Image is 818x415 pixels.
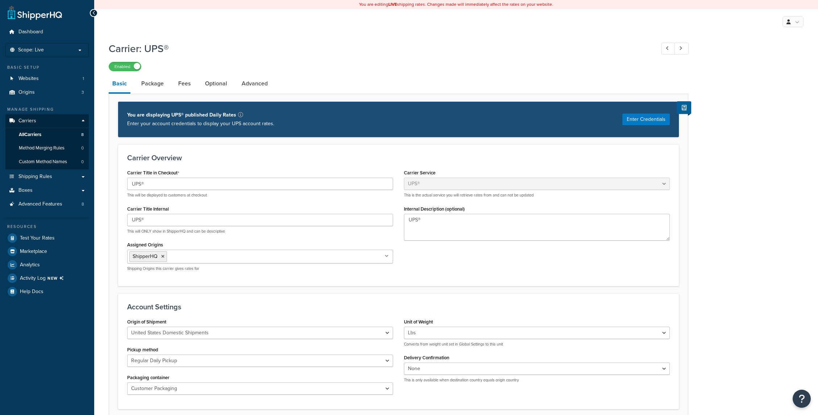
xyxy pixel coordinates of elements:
[5,141,89,155] li: Method Merging Rules
[5,64,89,71] div: Basic Setup
[677,101,691,114] button: Show Help Docs
[19,145,64,151] span: Method Merging Rules
[109,62,141,71] label: Enabled
[404,377,670,383] p: This is only available when destination country equals origin country
[5,232,89,245] a: Test Your Rates
[19,132,41,138] span: All Carriers
[20,289,43,295] span: Help Docs
[18,47,44,53] span: Scope: Live
[127,347,158,352] label: Pickup method
[19,159,67,165] span: Custom Method Names
[127,229,393,234] p: This will ONLY show in ShipperHQ and can be descriptive
[18,187,33,194] span: Boxes
[404,192,670,198] p: This is the actual service you will retrieve rates from and can not be updated
[127,154,670,162] h3: Carrier Overview
[127,206,169,212] label: Carrier Title Internal
[82,201,84,207] span: 8
[622,114,670,125] button: Enter Credentials
[5,285,89,298] a: Help Docs
[5,128,89,141] a: AllCarriers8
[18,118,36,124] span: Carriers
[127,375,170,380] label: Packaging container
[5,25,89,39] a: Dashboard
[5,114,89,169] li: Carriers
[127,319,166,325] label: Origin of Shipment
[201,75,231,92] a: Optional
[5,155,89,169] li: Custom Method Names
[5,258,89,271] a: Analytics
[661,43,675,55] a: Previous Record
[175,75,194,92] a: Fees
[5,198,89,211] li: Advanced Features
[133,253,158,260] span: ShipperHQ
[127,266,393,271] p: Shipping Origins this carrier gives rates for
[404,319,433,325] label: Unit of Weight
[127,119,274,128] p: Enter your account credentials to display your UPS account rates.
[127,303,670,311] h3: Account Settings
[5,224,89,230] div: Resources
[675,43,689,55] a: Next Record
[5,106,89,113] div: Manage Shipping
[5,170,89,183] a: Shipping Rules
[82,89,84,96] span: 3
[127,192,393,198] p: This will be displayed to customers at checkout
[5,272,89,285] a: Activity LogNEW
[20,262,40,268] span: Analytics
[5,86,89,99] a: Origins3
[793,390,811,408] button: Open Resource Center
[388,1,397,8] b: LIVE
[5,184,89,197] a: Boxes
[5,141,89,155] a: Method Merging Rules0
[404,355,449,360] label: Delivery Confirmation
[81,132,84,138] span: 8
[5,86,89,99] li: Origins
[109,42,648,56] h1: Carrier: UPS®
[18,89,35,96] span: Origins
[5,272,89,285] li: [object Object]
[20,274,67,283] span: Activity Log
[47,275,67,281] span: NEW
[5,155,89,169] a: Custom Method Names0
[404,170,435,175] label: Carrier Service
[18,29,43,35] span: Dashboard
[81,159,84,165] span: 0
[404,214,670,241] textarea: UPS®
[5,72,89,85] li: Websites
[109,75,130,94] a: Basic
[5,245,89,258] a: Marketplace
[18,76,39,82] span: Websites
[18,201,62,207] span: Advanced Features
[5,198,89,211] a: Advanced Features8
[404,206,465,212] label: Internal Description (optional)
[127,111,274,119] p: You are displaying UPS® published Daily Rates
[81,145,84,151] span: 0
[127,170,179,176] label: Carrier Title in Checkout
[20,235,55,241] span: Test Your Rates
[5,72,89,85] a: Websites1
[5,114,89,128] a: Carriers
[18,174,52,180] span: Shipping Rules
[127,242,163,247] label: Assigned Origins
[83,76,84,82] span: 1
[20,249,47,255] span: Marketplace
[238,75,271,92] a: Advanced
[404,342,670,347] p: Converts from weight unit set in Global Settings to this unit
[138,75,167,92] a: Package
